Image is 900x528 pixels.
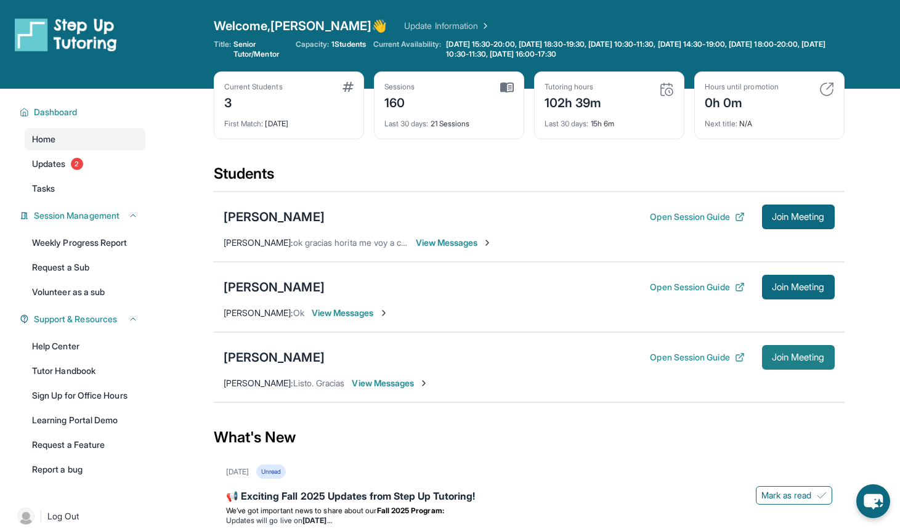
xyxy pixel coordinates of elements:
[224,378,293,388] span: [PERSON_NAME] :
[296,39,330,49] span: Capacity:
[856,484,890,518] button: chat-button
[25,434,145,456] a: Request a Feature
[224,237,293,248] span: [PERSON_NAME] :
[650,281,744,293] button: Open Session Guide
[224,119,264,128] span: First Match :
[32,182,55,195] span: Tasks
[226,506,377,515] span: We’ve got important news to share about our
[233,39,288,59] span: Senior Tutor/Mentor
[762,275,835,299] button: Join Meeting
[762,345,835,370] button: Join Meeting
[404,20,490,32] a: Update Information
[214,39,231,59] span: Title:
[650,211,744,223] button: Open Session Guide
[419,378,429,388] img: Chevron-Right
[416,237,493,249] span: View Messages
[293,237,431,248] span: ok gracias horita me voy a conectar
[384,82,415,92] div: Sessions
[226,467,249,477] div: [DATE]
[705,92,779,112] div: 0h 0m
[34,106,78,118] span: Dashboard
[25,409,145,431] a: Learning Portal Demo
[214,410,845,465] div: What's New
[25,458,145,481] a: Report a bug
[15,17,117,52] img: logo
[761,489,812,502] span: Mark as read
[226,489,832,506] div: 📢 Exciting Fall 2025 Updates from Step Up Tutoring!
[819,82,834,97] img: card
[331,39,366,49] span: 1 Students
[214,164,845,191] div: Students
[705,82,779,92] div: Hours until promotion
[302,516,331,525] strong: [DATE]
[444,39,844,59] a: [DATE] 15:30-20:00, [DATE] 18:30-19:30, [DATE] 10:30-11:30, [DATE] 14:30-19:00, [DATE] 18:00-20:0...
[226,516,832,526] li: Updates will go live on
[500,82,514,93] img: card
[25,281,145,303] a: Volunteer as a sub
[25,256,145,278] a: Request a Sub
[29,313,138,325] button: Support & Resources
[39,509,43,524] span: |
[32,133,55,145] span: Home
[25,153,145,175] a: Updates2
[817,490,827,500] img: Mark as read
[25,128,145,150] a: Home
[545,112,674,129] div: 15h 6m
[545,92,602,112] div: 102h 39m
[343,82,354,92] img: card
[29,209,138,222] button: Session Management
[47,510,79,522] span: Log Out
[256,465,286,479] div: Unread
[224,307,293,318] span: [PERSON_NAME] :
[25,360,145,382] a: Tutor Handbook
[379,308,389,318] img: Chevron-Right
[446,39,841,59] span: [DATE] 15:30-20:00, [DATE] 18:30-19:30, [DATE] 10:30-11:30, [DATE] 14:30-19:00, [DATE] 18:00-20:0...
[384,92,415,112] div: 160
[659,82,674,97] img: card
[214,17,387,35] span: Welcome, [PERSON_NAME] 👋
[650,351,744,364] button: Open Session Guide
[25,384,145,407] a: Sign Up for Office Hours
[224,82,283,92] div: Current Students
[772,283,825,291] span: Join Meeting
[293,307,304,318] span: Ok
[224,349,325,366] div: [PERSON_NAME]
[224,112,354,129] div: [DATE]
[762,205,835,229] button: Join Meeting
[352,377,429,389] span: View Messages
[772,213,825,221] span: Join Meeting
[34,209,120,222] span: Session Management
[224,208,325,225] div: [PERSON_NAME]
[32,158,66,170] span: Updates
[25,177,145,200] a: Tasks
[25,335,145,357] a: Help Center
[34,313,117,325] span: Support & Resources
[373,39,441,59] span: Current Availability:
[705,112,834,129] div: N/A
[377,506,444,515] strong: Fall 2025 Program:
[482,238,492,248] img: Chevron-Right
[224,92,283,112] div: 3
[293,378,345,388] span: Listo. Gracias
[705,119,738,128] span: Next title :
[29,106,138,118] button: Dashboard
[772,354,825,361] span: Join Meeting
[545,119,589,128] span: Last 30 days :
[384,119,429,128] span: Last 30 days :
[25,232,145,254] a: Weekly Progress Report
[312,307,389,319] span: View Messages
[478,20,490,32] img: Chevron Right
[17,508,34,525] img: user-img
[384,112,514,129] div: 21 Sessions
[224,278,325,296] div: [PERSON_NAME]
[71,158,83,170] span: 2
[756,486,832,505] button: Mark as read
[545,82,602,92] div: Tutoring hours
